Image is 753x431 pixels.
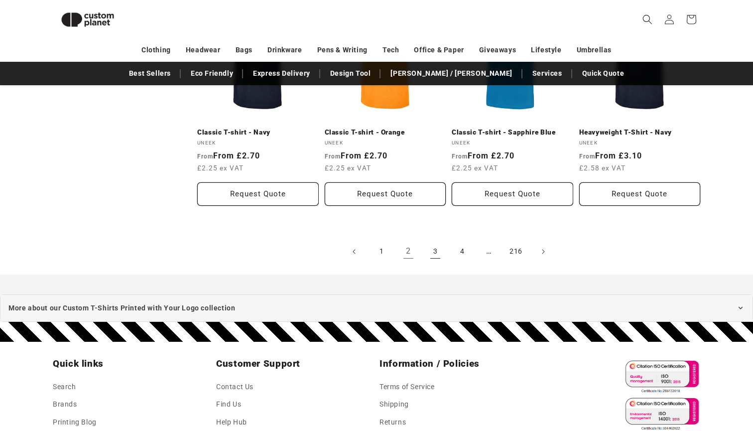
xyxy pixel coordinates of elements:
a: Terms of Service [379,381,435,396]
h2: Information / Policies [379,358,537,370]
a: Page 3 [424,241,446,263]
a: [PERSON_NAME] / [PERSON_NAME] [385,65,517,82]
summary: Search [636,8,658,30]
a: Bags [236,41,252,59]
a: Page 1 [371,241,392,263]
a: Headwear [186,41,221,59]
a: Design Tool [325,65,376,82]
h2: Quick links [53,358,210,370]
button: Request Quote [197,182,319,206]
a: Services [527,65,567,82]
a: Drinkware [267,41,302,59]
a: Classic T-shirt - Orange [325,128,446,137]
button: Request Quote [325,182,446,206]
a: Help Hub [216,414,247,431]
button: Request Quote [452,182,573,206]
a: Page 2 [397,241,419,263]
a: Shipping [379,396,409,413]
a: Giveaways [479,41,516,59]
span: More about our Custom T-Shirts Printed with Your Logo collection [8,302,235,314]
a: Previous page [344,241,366,263]
a: Printing Blog [53,414,97,431]
span: … [478,241,500,263]
a: Pens & Writing [317,41,368,59]
a: Find Us [216,396,241,413]
a: Umbrellas [577,41,612,59]
a: Next page [532,241,554,263]
a: Page 4 [451,241,473,263]
a: Heavyweight T-Shirt - Navy [579,128,701,137]
a: Office & Paper [414,41,464,59]
a: Page 216 [505,241,527,263]
a: Classic T-shirt - Sapphire Blue [452,128,573,137]
a: Classic T-shirt - Navy [197,128,319,137]
a: Lifestyle [531,41,561,59]
a: Search [53,381,76,396]
nav: Pagination [197,241,700,263]
iframe: Chat Widget [582,323,753,431]
h2: Customer Support [216,358,374,370]
a: Tech [382,41,399,59]
a: Returns [379,414,406,431]
a: Brands [53,396,77,413]
a: Express Delivery [248,65,315,82]
a: Quick Quote [577,65,629,82]
a: Clothing [141,41,171,59]
a: Best Sellers [124,65,176,82]
img: Custom Planet [53,4,123,35]
a: Contact Us [216,381,253,396]
button: Request Quote [579,182,701,206]
a: Eco Friendly [186,65,238,82]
